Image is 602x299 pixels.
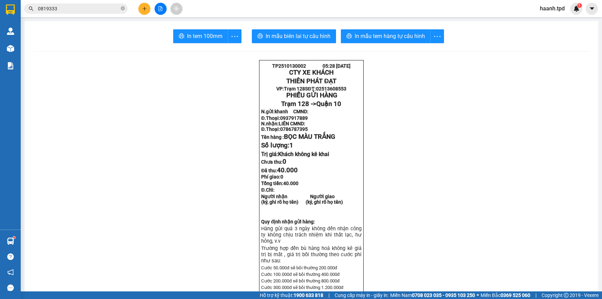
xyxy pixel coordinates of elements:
[286,91,337,99] span: PHIẾU GỬI HÀNG
[261,109,308,114] strong: N.gửi:
[6,4,15,15] img: logo-vxr
[228,29,241,43] button: more
[328,291,329,299] span: |
[275,109,308,114] span: khanh CMND:
[260,291,323,299] span: Hỗ trợ kỹ thuật:
[13,237,15,239] sup: 1
[283,181,298,186] span: 40.000
[261,151,329,157] span: Trị giá:
[261,168,298,173] strong: Đã thu:
[289,142,293,149] span: 1
[272,63,306,69] span: TP2510130002
[283,158,286,165] span: 0
[261,174,283,180] strong: Phí giao:
[578,3,581,8] span: 1
[252,29,336,43] button: printerIn mẫu biên lai tự cấu hình
[261,126,308,132] strong: Đ.Thoại:
[336,63,351,69] span: [DATE]
[316,86,346,91] span: 02513608553
[228,32,241,41] span: more
[174,6,179,11] span: aim
[323,63,335,69] span: 05:28
[121,6,125,10] span: close-circle
[29,6,33,11] span: search
[289,69,334,76] strong: CTY XE KHÁCH
[280,126,308,132] span: 0786787395
[38,5,119,12] input: Tìm tên, số ĐT hoặc mã đơn
[257,33,263,40] span: printer
[155,3,167,15] button: file-add
[138,3,150,15] button: plus
[341,29,431,43] button: printerIn mẫu tem hàng tự cấu hình
[346,33,352,40] span: printer
[430,29,444,43] button: more
[335,291,388,299] span: Cung cấp máy in - giấy in:
[477,294,479,297] span: ⚪️
[261,225,361,244] span: Hàng gửi quá 3 ngày không đến nhận công ty không chịu trách nhiệm khi thất lạc, hư hỏn...
[390,291,475,299] span: Miền Nam
[286,77,336,85] strong: THIÊN PHÁT ĐẠT
[261,187,275,193] span: Đ.Chỉ:
[261,272,339,277] span: Cước 100.000đ sẽ bồi thường 400.000đ
[355,32,425,40] span: In mẫu tem hàng tự cấu hình
[7,253,14,260] span: question-circle
[7,269,14,276] span: notification
[170,3,182,15] button: aim
[294,292,323,298] strong: 1900 633 818
[276,86,346,91] strong: VP: SĐT:
[266,32,330,40] span: In mẫu biên lai tự cấu hình
[431,32,444,41] span: more
[277,166,298,174] span: 40.000
[261,285,343,290] span: Cước 300.000đ sẽ bồi thường 1.200.000đ
[261,121,305,126] strong: N.nhận:
[261,181,298,186] span: Tổng tiền:
[284,86,305,91] span: Trạm 128
[261,142,293,149] span: Số lượng:
[261,134,335,140] strong: Tên hàng :
[316,100,341,108] span: Quận 10
[412,292,475,298] strong: 0708 023 035 - 0935 103 250
[284,133,335,141] span: BỌC MÀU TRẮNG
[281,100,341,108] span: Trạm 128 ->
[261,159,286,165] strong: Chưa thu:
[586,3,598,15] button: caret-down
[589,6,595,12] span: caret-down
[481,291,530,299] span: Miền Bắc
[158,6,163,11] span: file-add
[573,6,580,12] img: icon-new-feature
[142,6,147,11] span: plus
[564,293,569,298] span: copyright
[7,238,14,245] img: warehouse-icon
[121,6,125,12] span: close-circle
[179,33,184,40] span: printer
[7,45,14,52] img: warehouse-icon
[577,3,582,8] sup: 1
[261,278,339,283] span: Cước 200.000đ sẽ bồi thường 800.000đ
[261,115,308,121] strong: Đ.Thoại:
[501,292,530,298] strong: 0369 525 060
[280,115,308,121] span: 0937917889
[261,199,343,205] strong: (ký, ghi rõ họ tên) (ký, ghi rõ họ tên)
[261,219,315,224] strong: Quy định nhận gửi hàng:
[173,29,228,43] button: printerIn tem 100mm
[261,194,335,199] strong: Người nhận Người giao
[279,121,305,126] span: LIÊN CMND:
[7,28,14,35] img: warehouse-icon
[261,245,361,264] span: Trường hợp đền bù hàng hoá không kê giá trị bị mất , giá trị bồi thường theo cước phí như sau:
[187,32,223,40] span: In tem 100mm
[534,4,570,13] span: haanh.tpd
[261,265,337,270] span: Cước 50.000đ sẽ bồi thường 200.000đ
[278,151,329,157] span: Khách không kê khai
[7,284,14,291] span: message
[535,291,536,299] span: |
[280,174,283,180] span: 0
[7,62,14,69] img: solution-icon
